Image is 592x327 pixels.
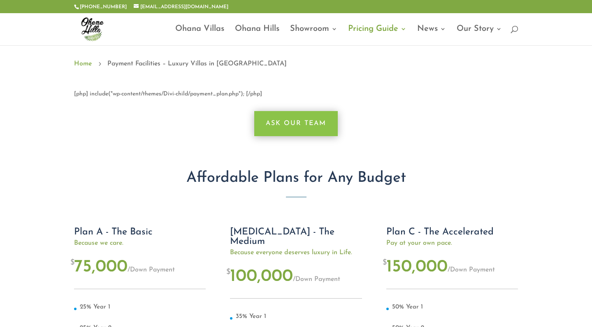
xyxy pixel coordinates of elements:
[230,248,362,257] span: Because everyone deserves luxury in Life.
[448,267,495,273] span: Down Payment
[293,276,295,283] span: /
[74,58,92,69] a: Home
[74,171,518,190] h2: Affordable Plans for Any Budget
[74,227,206,239] h2: Plan A - The Basic
[134,5,228,9] a: [EMAIL_ADDRESS][DOMAIN_NAME]
[290,26,337,45] a: Showroom
[76,12,109,45] img: ohana-hills
[74,258,128,276] span: 75,000
[348,26,406,45] a: Pricing Guide
[386,227,518,239] h2: Plan C - The Accelerated
[254,111,338,136] a: Ask Our Team
[107,58,287,69] span: Payment Facilities – Luxury Villas in [GEOGRAPHIC_DATA]
[230,268,293,285] span: 100,000
[74,89,518,99] div: [php] include("wp-content/themes/Divi-child/payment_plan.php"); [/php]
[392,304,423,310] span: 50% Year 1
[80,5,127,9] a: [PHONE_NUMBER]
[128,267,130,273] span: /
[175,26,224,45] a: Ohana Villas
[230,227,362,248] h2: [MEDICAL_DATA] - The Medium
[226,268,230,278] span: $
[448,267,450,273] span: /
[293,276,340,283] span: Down Payment
[417,26,446,45] a: News
[96,60,103,67] span: 5
[236,313,266,320] span: 35% Year 1
[457,26,502,45] a: Our Story
[386,239,518,247] span: Pay at your own pace.
[128,267,175,273] span: Down Payment
[70,258,74,268] span: $
[383,258,387,268] span: $
[386,258,448,276] span: 150,000
[74,239,206,247] span: Because we care.
[80,304,110,310] span: 25% Year 1
[235,26,279,45] a: Ohana Hills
